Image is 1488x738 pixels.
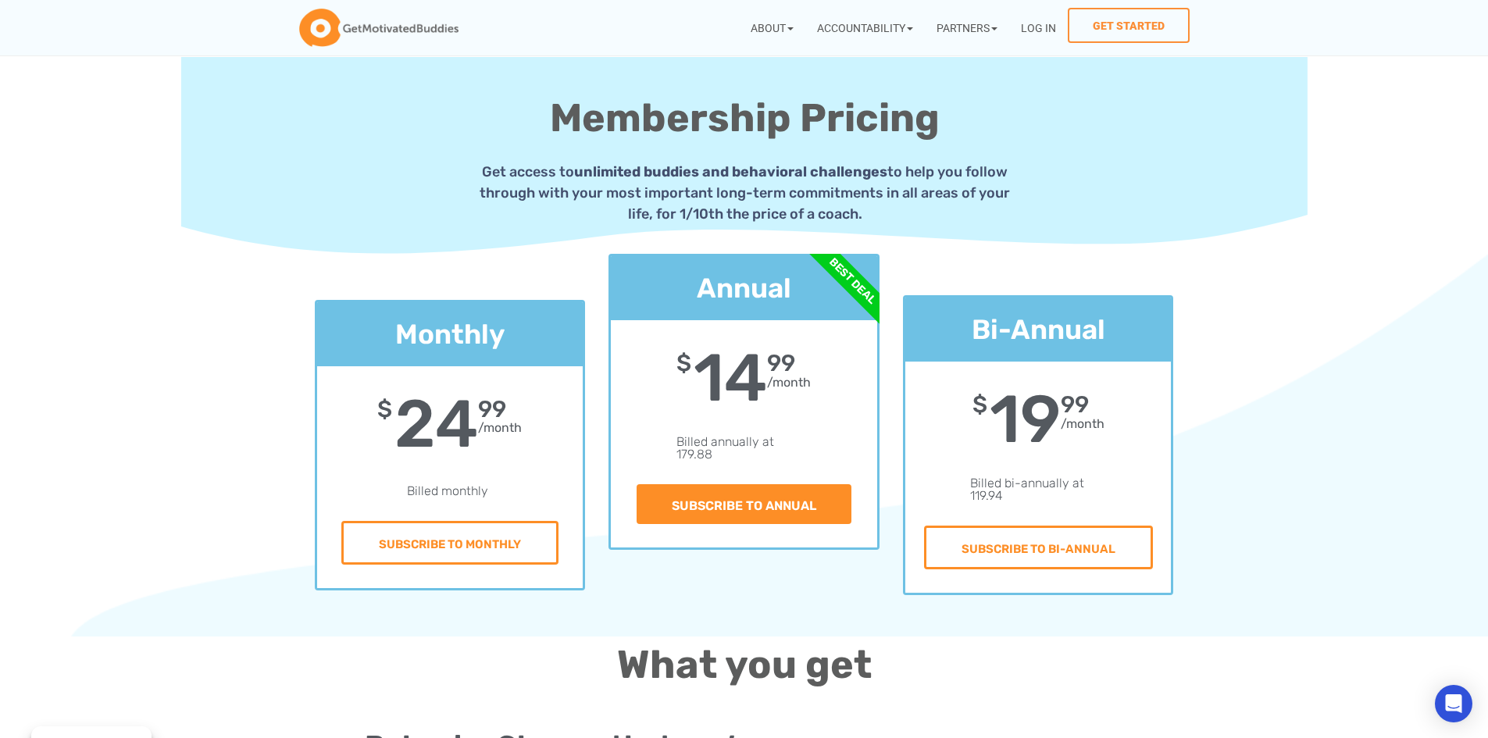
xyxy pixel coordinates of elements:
span: /month [478,420,522,435]
div: best deal [762,191,943,372]
span: 19 [990,393,1061,446]
span: Billed monthly [407,483,488,498]
a: Subscribe to Annual [637,484,851,524]
a: Partners [925,8,1009,48]
span: $ [972,393,987,416]
a: Get Started [1068,8,1190,43]
h2: What you get [315,636,1174,693]
b: unlimited buddies and behavioral challenges [574,163,887,180]
h3: Annual [611,272,877,305]
div: Open Intercom Messenger [1435,685,1472,722]
h1: Membership Pricing [473,90,1018,146]
span: Billed bi-annually at 119.94 [970,476,1084,503]
span: /month [767,375,811,390]
img: GetMotivatedBuddies [299,9,459,48]
a: About [739,8,805,48]
span: 99 [1061,393,1089,416]
a: Subscribe to Bi-Annual [924,526,1153,569]
span: $ [377,398,392,421]
p: Get access to to help you follow through with your most important long-term commitments in all ar... [473,162,1018,225]
span: 14 [694,351,767,405]
span: 99 [478,398,506,421]
a: Subscribe to Monthly [341,521,558,565]
span: /month [1061,416,1104,431]
h3: Monthly [317,318,583,351]
span: $ [676,351,691,375]
a: Log In [1009,8,1068,48]
span: 24 [394,398,478,451]
a: Accountability [805,8,925,48]
h3: Bi-Annual [905,313,1172,346]
span: Billed annually at 179.88 [676,434,774,462]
